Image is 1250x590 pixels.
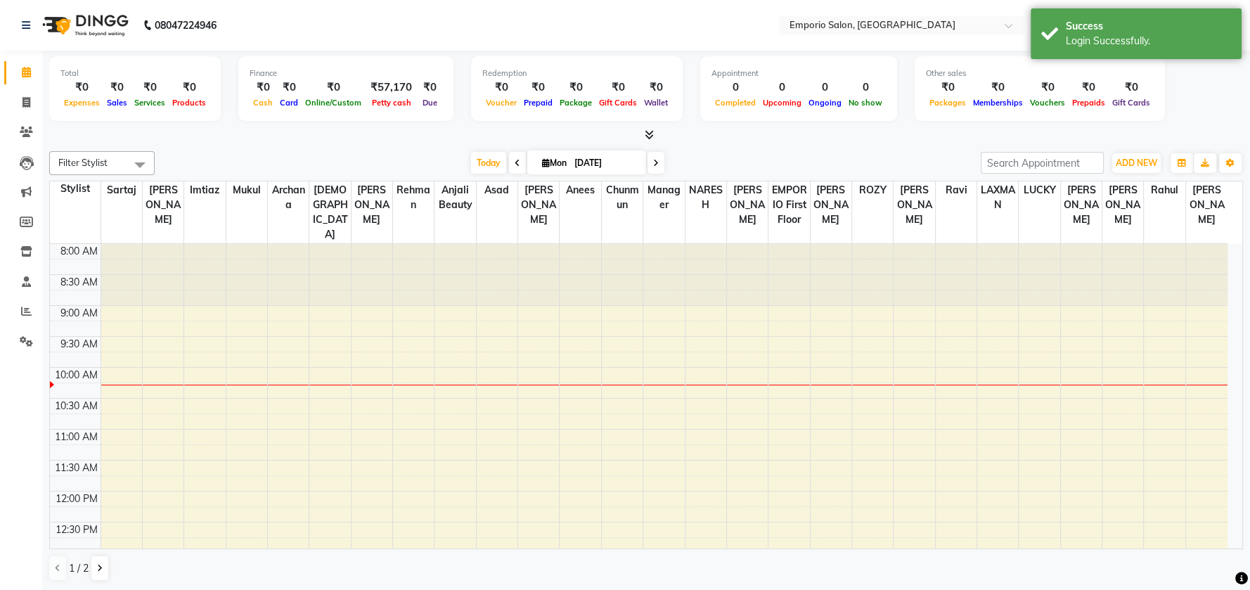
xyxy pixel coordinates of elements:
span: Anees [560,181,600,199]
div: 0 [805,79,845,96]
div: ₹0 [595,79,640,96]
input: Search Appointment [981,152,1104,174]
span: Filter Stylist [58,157,108,168]
span: Manager [643,181,684,214]
div: ₹0 [1069,79,1109,96]
span: Petty cash [368,98,415,108]
span: Mukul [226,181,267,199]
div: ₹0 [926,79,969,96]
span: LAXMAN [977,181,1018,214]
div: ₹0 [103,79,131,96]
div: Other sales [926,68,1154,79]
span: Gift Cards [595,98,640,108]
div: ₹0 [276,79,302,96]
span: Online/Custom [302,98,365,108]
span: Cash [250,98,276,108]
div: Success [1066,19,1231,34]
span: Prepaid [520,98,556,108]
span: [PERSON_NAME] [518,181,559,229]
span: [PERSON_NAME] [143,181,183,229]
img: logo [36,6,132,45]
span: Completed [711,98,759,108]
span: Upcoming [759,98,805,108]
span: Expenses [60,98,103,108]
span: Archana [268,181,309,214]
div: 0 [711,79,759,96]
div: 11:30 AM [52,461,101,475]
span: Prepaids [1069,98,1109,108]
div: 0 [845,79,886,96]
div: 10:30 AM [52,399,101,413]
input: 2025-09-01 [570,153,640,174]
span: Services [131,98,169,108]
span: Ongoing [805,98,845,108]
span: EMPORIO First Floor [768,181,809,229]
span: [PERSON_NAME] [1102,181,1143,229]
div: ₹0 [131,79,169,96]
span: Packages [926,98,969,108]
span: ROZY [852,181,893,199]
span: [PERSON_NAME] [1186,181,1228,229]
span: Card [276,98,302,108]
button: ADD NEW [1112,153,1161,173]
div: Redemption [482,68,671,79]
span: [DEMOGRAPHIC_DATA] [309,181,350,243]
span: Memberships [969,98,1026,108]
span: [PERSON_NAME] [811,181,851,229]
span: Asad [477,181,517,199]
span: LUCKY [1019,181,1059,199]
div: 9:30 AM [58,337,101,352]
span: Sales [103,98,131,108]
span: chunmun [602,181,643,214]
span: Imtiaz [184,181,225,199]
span: 1 / 2 [69,561,89,576]
div: ₹0 [482,79,520,96]
span: ADD NEW [1116,158,1157,168]
div: 8:30 AM [58,275,101,290]
div: ₹57,170 [365,79,418,96]
span: Vouchers [1026,98,1069,108]
div: ₹0 [1109,79,1154,96]
div: ₹0 [969,79,1026,96]
div: Total [60,68,210,79]
div: 0 [759,79,805,96]
div: ₹0 [302,79,365,96]
div: ₹0 [640,79,671,96]
span: No show [845,98,886,108]
div: ₹0 [418,79,442,96]
span: NARESH [685,181,726,214]
b: 08047224946 [155,6,217,45]
span: Mon [539,158,570,168]
div: 8:00 AM [58,244,101,259]
div: ₹0 [556,79,595,96]
span: Today [471,152,506,174]
div: ₹0 [250,79,276,96]
div: ₹0 [1026,79,1069,96]
div: 9:00 AM [58,306,101,321]
span: Voucher [482,98,520,108]
span: [PERSON_NAME] [1061,181,1102,229]
div: ₹0 [520,79,556,96]
div: 10:00 AM [52,368,101,383]
div: 12:00 PM [53,492,101,506]
span: ravi [936,181,977,199]
span: Sartaj [101,181,142,199]
div: 11:00 AM [52,430,101,444]
span: [PERSON_NAME] [352,181,392,229]
span: Due [419,98,441,108]
div: ₹0 [169,79,210,96]
div: Login Successfully. [1066,34,1231,49]
div: Finance [250,68,442,79]
span: Anjali beauty [434,181,475,214]
span: Products [169,98,210,108]
span: [PERSON_NAME] [727,181,768,229]
span: Package [556,98,595,108]
div: Appointment [711,68,886,79]
span: Rehman [393,181,434,214]
div: ₹0 [60,79,103,96]
div: 12:30 PM [53,522,101,537]
span: [PERSON_NAME] [894,181,934,229]
span: Gift Cards [1109,98,1154,108]
span: Rahul [1144,181,1185,199]
span: Wallet [640,98,671,108]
